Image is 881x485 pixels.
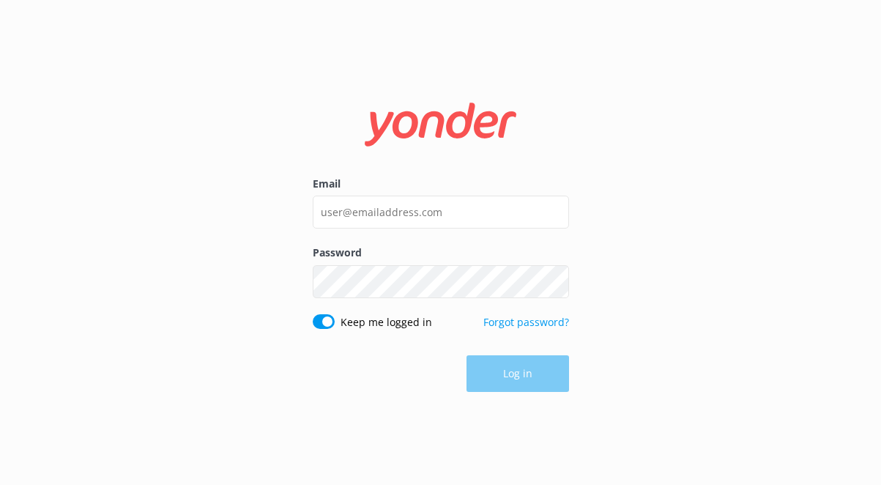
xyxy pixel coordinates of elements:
[540,267,569,296] button: Show password
[483,315,569,329] a: Forgot password?
[313,196,569,229] input: user@emailaddress.com
[341,314,432,330] label: Keep me logged in
[313,245,569,261] label: Password
[313,176,569,192] label: Email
